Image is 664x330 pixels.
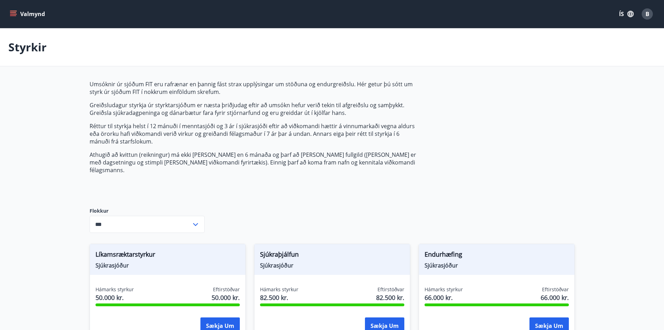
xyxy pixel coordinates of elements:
[377,286,404,293] span: Eftirstöðvar
[96,250,240,262] span: Líkamsræktarstyrkur
[260,250,404,262] span: Sjúkraþjálfun
[90,101,419,117] p: Greiðsludagur styrkja úr styrktarsjóðum er næsta þriðjudag eftir að umsókn hefur verið tekin til ...
[96,286,134,293] span: Hámarks styrkur
[425,293,463,302] span: 66.000 kr.
[8,8,48,20] button: menu
[615,8,638,20] button: ÍS
[90,122,419,145] p: Réttur til styrkja helst í 12 mánuði í menntasjóði og 3 ár í sjúkrasjóði eftir að viðkomandi hætt...
[541,293,569,302] span: 66.000 kr.
[212,293,240,302] span: 50.000 kr.
[90,207,205,214] label: Flokkur
[90,80,419,96] p: Umsóknir úr sjóðum FIT eru rafrænar en þannig fást strax upplýsingar um stöðuna og endurgreiðslu....
[260,286,298,293] span: Hámarks styrkur
[96,262,240,269] span: Sjúkrasjóður
[90,151,419,174] p: Athugið að kvittun (reikningur) má ekki [PERSON_NAME] en 6 mánaða og þarf að [PERSON_NAME] fullgi...
[376,293,404,302] span: 82.500 kr.
[260,293,298,302] span: 82.500 kr.
[8,39,47,55] p: Styrkir
[542,286,569,293] span: Eftirstöðvar
[639,6,656,22] button: B
[425,286,463,293] span: Hámarks styrkur
[425,250,569,262] span: Endurhæfing
[646,10,649,18] span: B
[425,262,569,269] span: Sjúkrasjóður
[260,262,404,269] span: Sjúkrasjóður
[213,286,240,293] span: Eftirstöðvar
[96,293,134,302] span: 50.000 kr.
